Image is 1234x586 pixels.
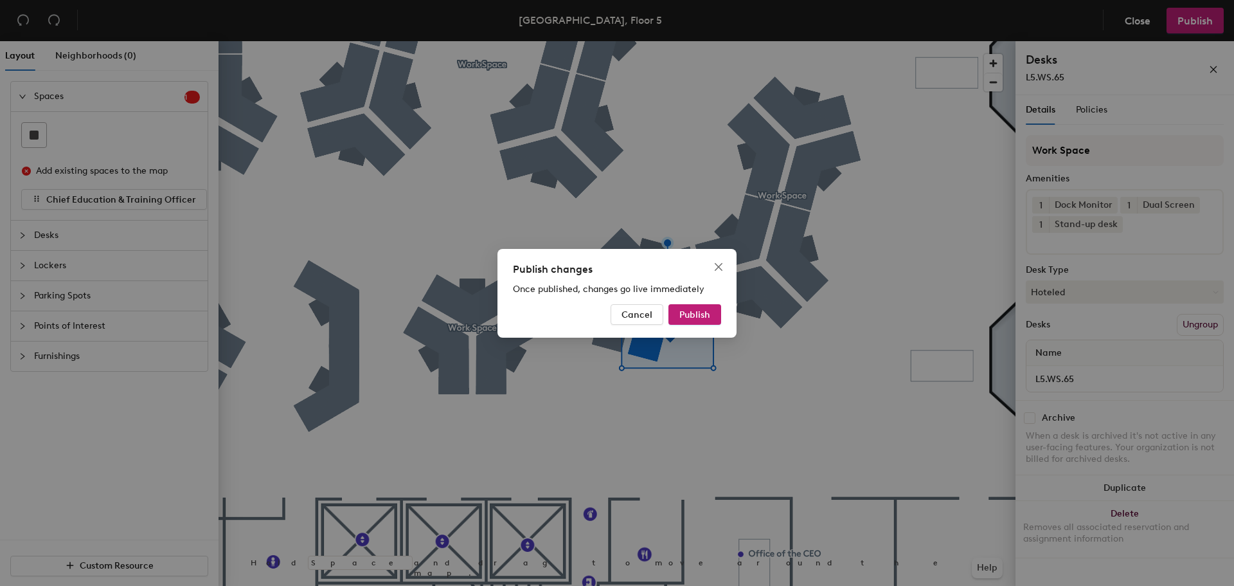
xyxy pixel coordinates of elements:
button: Close [708,257,729,277]
span: Cancel [621,309,652,320]
span: Once published, changes go live immediately [513,284,704,295]
span: Publish [679,309,710,320]
div: Publish changes [513,262,721,277]
button: Cancel [611,304,663,325]
span: close [713,262,724,272]
button: Publish [668,304,721,325]
span: Close [708,262,729,272]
